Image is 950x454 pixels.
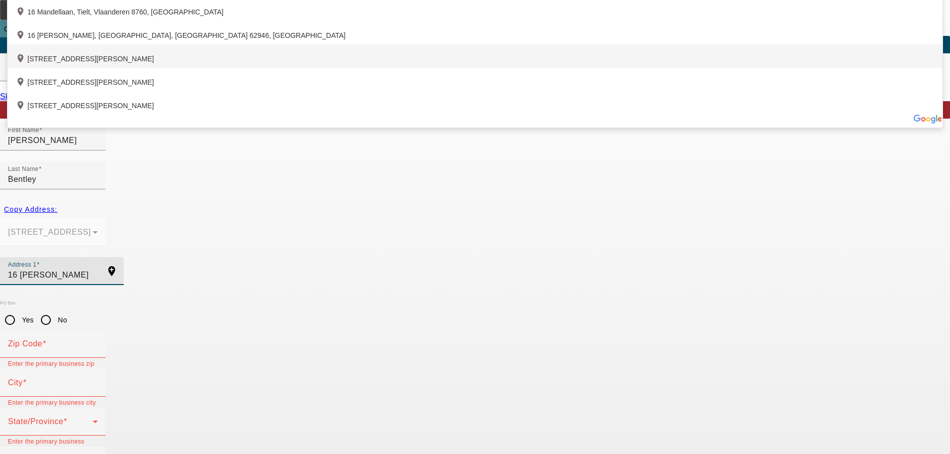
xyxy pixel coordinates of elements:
mat-label: City [8,378,23,387]
div: [STREET_ADDRESS][PERSON_NAME] [7,44,943,68]
mat-icon: add_location [15,30,27,42]
label: No [56,315,67,325]
mat-icon: add_location [15,77,27,89]
div: 16 [PERSON_NAME], [GEOGRAPHIC_DATA], [GEOGRAPHIC_DATA] 62946, [GEOGRAPHIC_DATA] [7,21,943,44]
mat-icon: add_location [15,53,27,65]
span: Copy Address: [4,205,57,213]
mat-error: Enter the primary business city [8,397,98,408]
span: Opportunity / 102500265 / Northeast Landcare LLC / [PERSON_NAME] [4,25,266,33]
div: [STREET_ADDRESS][PERSON_NAME] [7,91,943,115]
mat-icon: add_location [100,265,124,277]
mat-error: Enter the primary business zip code [8,358,98,379]
mat-label: Address 1 [8,262,36,268]
mat-label: First Name [8,127,39,134]
mat-label: State/Province [8,417,63,426]
mat-label: Zip Code [8,339,42,348]
mat-icon: add_location [15,100,27,112]
img: Powered by Google [913,115,943,124]
mat-icon: add_location [15,6,27,18]
div: [STREET_ADDRESS][PERSON_NAME] [7,68,943,91]
label: Yes [20,315,34,325]
mat-label: Last Name [8,166,38,172]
